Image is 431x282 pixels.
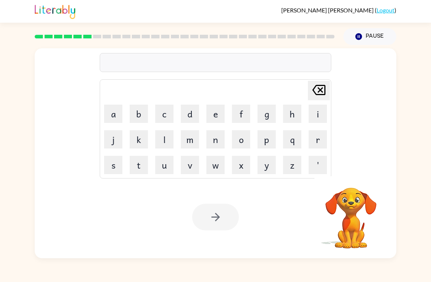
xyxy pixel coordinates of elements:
button: r [309,130,327,148]
button: c [155,105,173,123]
button: l [155,130,173,148]
button: w [206,156,225,174]
button: x [232,156,250,174]
div: ( ) [281,7,396,14]
button: g [258,105,276,123]
button: z [283,156,301,174]
button: e [206,105,225,123]
button: m [181,130,199,148]
button: t [130,156,148,174]
button: y [258,156,276,174]
button: Pause [343,28,396,45]
button: k [130,130,148,148]
button: f [232,105,250,123]
button: d [181,105,199,123]
button: u [155,156,173,174]
button: q [283,130,301,148]
button: s [104,156,122,174]
button: o [232,130,250,148]
button: p [258,130,276,148]
img: Literably [35,3,75,19]
video: Your browser must support playing .mp4 files to use Literably. Please try using another browser. [314,176,388,249]
button: a [104,105,122,123]
a: Logout [377,7,394,14]
span: [PERSON_NAME] [PERSON_NAME] [281,7,375,14]
button: h [283,105,301,123]
button: b [130,105,148,123]
button: n [206,130,225,148]
button: j [104,130,122,148]
button: i [309,105,327,123]
button: ' [309,156,327,174]
button: v [181,156,199,174]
